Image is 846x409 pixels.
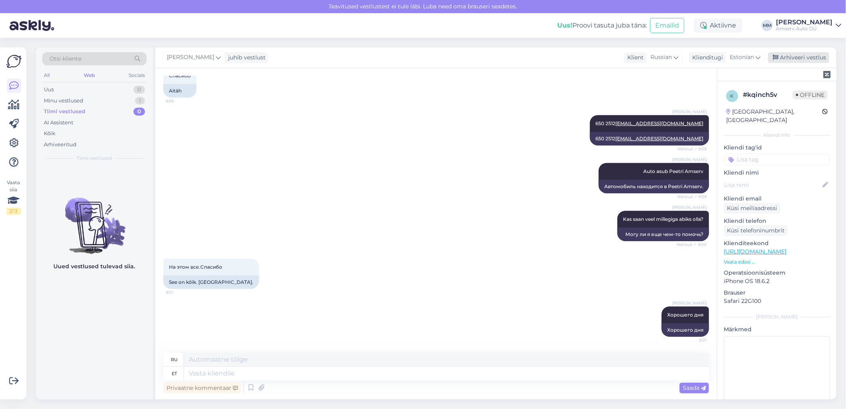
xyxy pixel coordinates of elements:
[557,22,572,29] b: Uus!
[724,144,830,152] p: Kliendi tag'id
[724,277,830,285] p: iPhone OS 18.6.2
[163,84,196,98] div: Aitäh
[724,169,830,177] p: Kliendi nimi
[615,136,703,142] a: [EMAIL_ADDRESS][DOMAIN_NAME]
[595,120,703,126] span: 650 2512
[163,275,259,289] div: See on kõik. [GEOGRAPHIC_DATA].
[6,54,22,69] img: Askly Logo
[672,109,707,115] span: [PERSON_NAME]
[724,132,830,139] div: Kliendi info
[44,86,54,94] div: Uus
[44,141,76,149] div: Arhiveeritud
[615,120,703,126] a: [EMAIL_ADDRESS][DOMAIN_NAME]
[724,297,830,305] p: Safari 22G100
[667,312,703,318] span: Хорошего дня
[6,179,21,215] div: Vaata siia
[776,19,841,32] a: [PERSON_NAME]Amserv Auto OÜ
[557,21,647,30] div: Proovi tasuta juba täna:
[724,239,830,248] p: Klienditeekond
[650,53,672,62] span: Russian
[135,97,145,105] div: 1
[724,313,830,321] div: [PERSON_NAME]
[677,242,707,248] span: Nähtud ✓ 9:00
[49,55,81,63] span: Otsi kliente
[590,132,709,146] div: 650 2512
[172,367,177,380] div: et
[54,262,135,271] p: Uued vestlused tulevad siia.
[677,146,707,152] span: Nähtud ✓ 8:58
[724,269,830,277] p: Operatsioonisüsteem
[724,258,830,265] p: Vaata edasi ...
[166,289,196,295] span: 9:01
[133,86,145,94] div: 0
[44,119,73,127] div: AI Assistent
[77,155,112,162] span: Tiimi vestlused
[599,180,709,193] div: Автомобиль находится в Peetri Amserv.
[167,53,214,62] span: [PERSON_NAME]
[724,248,786,255] a: [URL][DOMAIN_NAME]
[726,108,822,124] div: [GEOGRAPHIC_DATA], [GEOGRAPHIC_DATA]
[677,337,707,343] span: 9:01
[127,70,147,81] div: Socials
[169,264,222,270] span: На этом все.Спасибо
[133,108,145,116] div: 0
[672,204,707,210] span: [PERSON_NAME]
[724,195,830,203] p: Kliendi email
[163,383,241,393] div: Privaatne kommentaar
[724,203,780,214] div: Küsi meiliaadressi
[724,217,830,225] p: Kliendi telefon
[768,52,829,63] div: Arhiveeri vestlus
[677,194,707,200] span: Nähtud ✓ 8:59
[617,228,709,241] div: Могу ли я еще чем-то помочь?
[36,183,153,255] img: No chats
[683,384,706,391] span: Saada
[662,323,709,337] div: Хорошего дня
[672,300,707,306] span: [PERSON_NAME]
[623,216,703,222] span: Kas saan veel millegiga abiks olla?
[724,181,821,189] input: Lisa nimi
[730,93,734,99] span: k
[6,208,21,215] div: 2 / 3
[44,108,85,116] div: Tiimi vestlused
[171,353,178,366] div: ru
[650,18,684,33] button: Emailid
[44,130,55,138] div: Kõik
[724,225,788,236] div: Küsi telefoninumbrit
[82,70,96,81] div: Web
[166,98,196,104] span: 8:58
[762,20,773,31] div: MM
[225,53,266,62] div: juhib vestlust
[743,90,793,100] div: # kqinch5v
[643,168,703,174] span: Auto asub Peetri Amserv
[44,97,83,105] div: Minu vestlused
[724,153,830,165] input: Lisa tag
[42,70,51,81] div: All
[823,71,830,78] img: zendesk
[776,26,832,32] div: Amserv Auto OÜ
[793,90,828,99] span: Offline
[730,53,754,62] span: Estonian
[689,53,723,62] div: Klienditugi
[776,19,832,26] div: [PERSON_NAME]
[624,53,644,62] div: Klient
[672,157,707,163] span: [PERSON_NAME]
[724,325,830,334] p: Märkmed
[694,18,742,33] div: Aktiivne
[724,289,830,297] p: Brauser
